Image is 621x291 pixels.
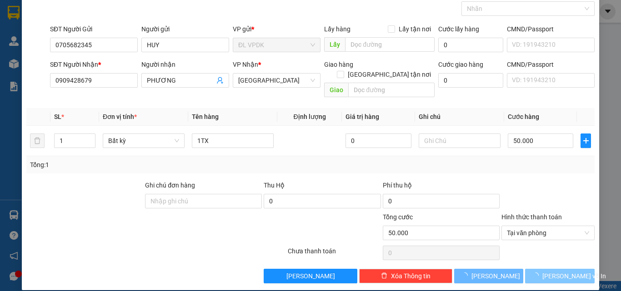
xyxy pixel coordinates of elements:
div: CMND/Passport [507,59,595,69]
input: 0 [346,133,411,148]
span: delete [381,272,387,280]
span: Tên hàng [192,113,219,120]
span: loading [461,272,471,279]
span: Cước hàng [508,113,539,120]
input: Cước lấy hàng [438,38,503,52]
input: Ghi chú đơn hàng [145,194,262,208]
span: ĐL VPDK [238,38,315,52]
img: logo.jpg [99,11,120,33]
button: [PERSON_NAME] và In [525,269,595,283]
input: Ghi Chú [419,133,501,148]
img: logo.jpg [11,11,57,57]
span: Lấy [324,37,345,52]
span: SL [54,113,61,120]
button: delete [30,133,45,148]
span: Tại văn phòng [507,226,589,240]
button: deleteXóa Thông tin [359,269,452,283]
div: Người nhận [141,59,229,69]
span: Thu Hộ [264,182,285,189]
button: [PERSON_NAME] [454,269,524,283]
span: Lấy hàng [324,25,351,33]
div: SĐT Người Gửi [50,24,138,34]
span: Đơn vị tính [103,113,137,120]
li: (c) 2017 [76,43,125,54]
b: [DOMAIN_NAME] [76,35,125,42]
span: Bất kỳ [108,134,179,148]
label: Cước giao hàng [438,61,483,68]
span: plus [581,137,591,144]
div: CMND/Passport [507,24,595,34]
span: user-add [216,77,224,84]
span: Định lượng [293,113,326,120]
div: Chưa thanh toán [287,246,382,262]
span: loading [532,272,542,279]
b: Gửi khách hàng [56,13,90,56]
button: [PERSON_NAME] [264,269,357,283]
div: SĐT Người Nhận [50,59,138,69]
input: VD: Bàn, Ghế [192,133,274,148]
span: Giá trị hàng [346,113,379,120]
span: Tổng cước [383,213,413,221]
input: Dọc đường [348,83,435,97]
span: VP Nhận [233,61,258,68]
span: ĐL Quận 5 [238,74,315,87]
label: Cước lấy hàng [438,25,479,33]
span: Lấy tận nơi [395,24,435,34]
div: Người gửi [141,24,229,34]
span: Giao hàng [324,61,353,68]
span: [PERSON_NAME] [286,271,335,281]
button: plus [581,133,591,148]
input: Cước giao hàng [438,73,503,88]
label: Ghi chú đơn hàng [145,182,195,189]
label: Hình thức thanh toán [501,213,562,221]
span: [PERSON_NAME] [471,271,520,281]
b: Phúc An Express [11,59,47,117]
span: [GEOGRAPHIC_DATA] tận nơi [344,69,435,79]
div: Tổng: 1 [30,160,240,170]
div: VP gửi [233,24,321,34]
span: Giao [324,83,348,97]
input: Dọc đường [345,37,435,52]
span: Xóa Thông tin [391,271,431,281]
span: [PERSON_NAME] và In [542,271,606,281]
div: Phí thu hộ [383,180,500,194]
th: Ghi chú [415,108,504,126]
